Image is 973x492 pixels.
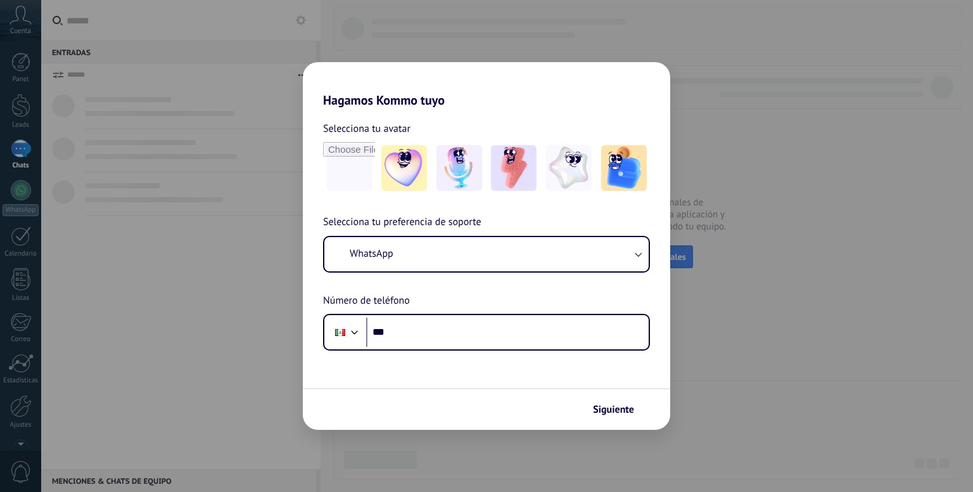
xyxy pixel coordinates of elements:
span: Siguiente [593,405,634,414]
img: -5.jpeg [601,145,647,191]
img: -3.jpeg [491,145,537,191]
div: Mexico: + 52 [328,319,352,346]
button: Siguiente [587,399,651,420]
span: WhatsApp [350,247,393,260]
img: -2.jpeg [436,145,482,191]
img: -1.jpeg [381,145,427,191]
img: -4.jpeg [546,145,592,191]
span: Selecciona tu preferencia de soporte [323,214,481,231]
button: WhatsApp [324,237,649,271]
span: Selecciona tu avatar [323,120,410,137]
span: Número de teléfono [323,293,410,309]
h2: Hagamos Kommo tuyo [303,62,670,108]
